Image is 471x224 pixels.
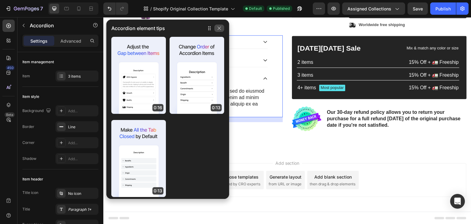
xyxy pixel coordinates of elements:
[22,176,43,182] div: Item header
[277,55,355,61] p: 15% Off + 🚛 Freeship
[206,164,252,170] span: then drag & drop elements
[152,104,163,111] p: 0:16
[118,156,155,163] div: Choose templates
[170,143,199,149] span: Add section
[217,68,240,73] p: Most popular
[22,207,30,212] div: Title
[413,6,423,11] span: Save
[22,190,38,195] div: Title icon
[450,194,465,209] div: Open Intercom Messenger
[103,17,471,224] iframe: Design area
[22,73,30,79] div: Item
[30,38,48,44] p: Settings
[249,6,262,11] span: Default
[194,42,273,48] p: 2 items
[22,124,34,129] div: Border
[6,65,15,70] div: 450
[152,187,163,195] p: 0:13
[68,74,97,79] div: 3 items
[30,22,82,29] p: Accordion
[68,124,97,130] div: Line
[68,207,97,212] div: Paragraph 1*
[103,2,128,15] div: Undo/Redo
[189,89,218,114] img: gempages_432750572815254551-4725dba3-b090-46a1-a087-9c9260717fd1_67e194c8-ba55-4051-a37a-e98bbe69...
[430,2,456,15] button: Publish
[224,92,363,111] p: Our 30-day refund policy allows you to return your purchase for a full refund [DATE] of the origi...
[342,2,405,15] button: Assigned Collections
[166,156,198,163] div: Generate layout
[60,38,81,44] p: Advanced
[22,94,39,99] div: Item style
[68,140,97,146] div: Add...
[277,68,355,74] p: 15% Off + 🚛 Freeship
[2,2,46,15] button: 7
[153,6,228,12] span: Shopify Original Collection Template
[277,42,355,48] p: 15% Off + 🚛 Freeship
[22,107,52,115] div: Background
[194,55,273,61] p: 3 items
[408,2,428,15] button: Save
[435,6,451,12] div: Publish
[22,59,54,65] div: Item management
[211,104,222,111] p: 0:13
[211,156,248,163] div: Add blank section
[68,108,97,114] div: Add...
[165,164,198,170] span: from URL or image
[347,6,391,12] span: Assigned Collections
[194,27,273,36] p: [DATE][DATE] Sale
[115,164,157,170] span: inspired by CRO experts
[111,25,165,32] p: Accordion element tips
[273,6,290,11] span: Published
[194,68,213,74] p: 4+ items
[22,156,36,161] div: Shadow
[150,6,152,12] span: /
[277,29,355,34] p: Mix & match any color or size
[68,156,97,162] div: Add...
[5,112,15,117] div: Beta
[40,5,43,12] p: 7
[22,140,35,145] div: Corner
[68,191,97,196] div: No icon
